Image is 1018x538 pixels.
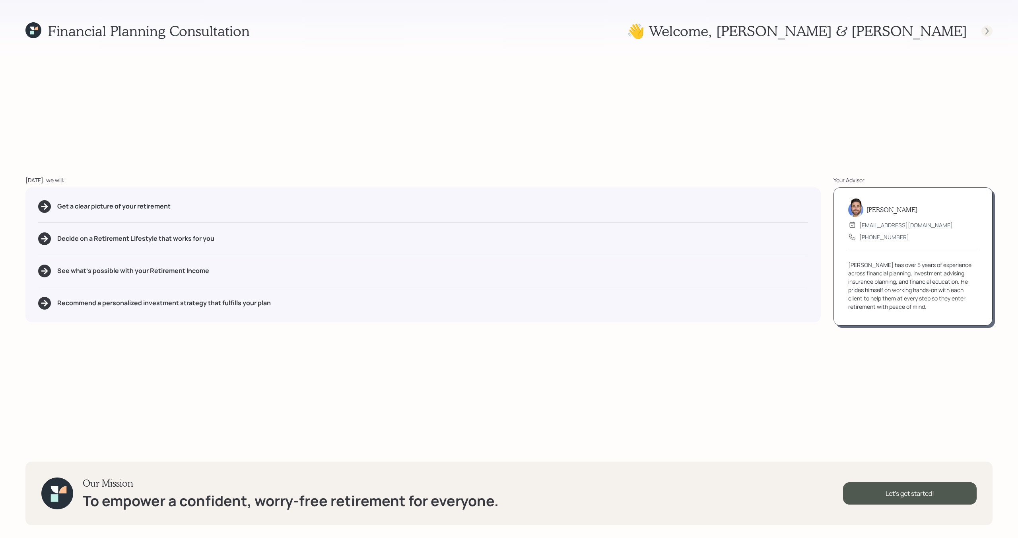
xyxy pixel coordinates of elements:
h1: To empower a confident, worry-free retirement for everyone. [83,492,499,509]
div: [PERSON_NAME] has over 5 years of experience across financial planning, investment advising, insu... [848,261,978,311]
img: michael-russo-headshot.png [848,198,863,217]
div: [EMAIL_ADDRESS][DOMAIN_NAME] [859,221,953,229]
div: [DATE], we will: [25,176,821,184]
h5: Get a clear picture of your retirement [57,203,171,210]
h5: See what's possible with your Retirement Income [57,267,209,275]
h3: Our Mission [83,478,499,489]
div: Your Advisor [833,176,993,184]
h5: Decide on a Retirement Lifestyle that works for you [57,235,214,242]
h1: 👋 Welcome , [PERSON_NAME] & [PERSON_NAME] [627,22,967,39]
h5: Recommend a personalized investment strategy that fulfills your plan [57,299,271,307]
div: [PHONE_NUMBER] [859,233,909,241]
h5: [PERSON_NAME] [866,206,917,213]
h1: Financial Planning Consultation [48,22,250,39]
div: Let's get started! [843,482,977,505]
